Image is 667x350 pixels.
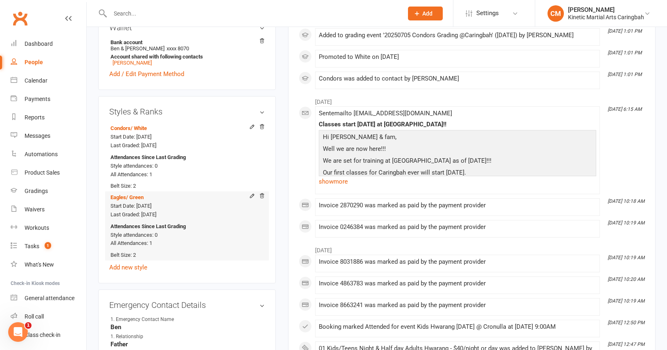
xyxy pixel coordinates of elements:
[608,220,644,226] i: [DATE] 10:19 AM
[608,276,644,282] i: [DATE] 10:20 AM
[11,72,86,90] a: Calendar
[321,156,594,168] p: We are set for training at [GEOGRAPHIC_DATA] as of [DATE]!!!
[408,7,443,20] button: Add
[109,38,265,67] li: Ben & [PERSON_NAME]
[11,326,86,344] a: Class kiosk mode
[319,75,596,82] div: Condors was added to contact by [PERSON_NAME]
[110,316,178,323] div: 1. Emergency Contact Name
[299,242,645,255] li: [DATE]
[319,110,452,117] span: Sent email to [EMAIL_ADDRESS][DOMAIN_NAME]
[11,35,86,53] a: Dashboard
[11,256,86,274] a: What's New
[110,194,144,200] a: Eagles
[8,322,28,342] iframe: Intercom live chat
[608,320,644,325] i: [DATE] 12:50 PM
[110,203,151,209] span: Start Date: [DATE]
[11,182,86,200] a: Gradings
[321,144,594,156] p: Well we are now here!!!
[25,295,74,301] div: General attendance
[608,72,642,77] i: [DATE] 1:01 PM
[110,39,261,45] strong: Bank account
[110,54,261,60] strong: Account shared with following contacts
[319,176,596,187] a: show more
[109,264,147,271] a: Add new style
[25,206,45,213] div: Waivers
[10,8,30,29] a: Clubworx
[608,255,644,260] i: [DATE] 10:19 AM
[11,127,86,145] a: Messages
[110,323,265,331] strong: Ben
[25,114,45,121] div: Reports
[25,96,50,102] div: Payments
[11,108,86,127] a: Reports
[110,232,158,238] span: Style attendances: 0
[608,106,642,112] i: [DATE] 6:15 AM
[422,10,433,17] span: Add
[25,261,54,268] div: What's New
[319,121,596,128] div: Classes start [DATE] at [GEOGRAPHIC_DATA]!!
[110,163,158,169] span: Style attendances: 0
[110,183,136,189] span: Belt Size: 2
[11,289,86,307] a: General attendance kiosk mode
[25,77,47,84] div: Calendar
[11,237,86,256] a: Tasks 1
[608,341,644,347] i: [DATE] 12:47 PM
[110,341,265,348] strong: Father
[109,107,265,116] h3: Styles & Ranks
[126,194,144,200] span: / Green
[25,313,44,320] div: Roll call
[25,169,60,176] div: Product Sales
[319,302,596,309] div: Invoice 8663241 was marked as paid by the payment provider
[110,211,156,218] span: Last Graded: [DATE]
[110,252,136,258] span: Belt Size: 2
[476,4,499,22] span: Settings
[608,298,644,304] i: [DATE] 10:19 AM
[608,28,642,34] i: [DATE] 1:01 PM
[321,168,594,179] p: Our first classes for Caringbah ever will start [DATE].
[25,322,32,329] span: 1
[110,134,151,140] span: Start Date: [DATE]
[167,45,189,52] span: xxxx 8070
[11,145,86,164] a: Automations
[11,200,86,219] a: Waivers
[110,240,152,246] span: All Attendances: 1
[108,8,397,19] input: Search...
[319,54,596,61] div: Promoted to White on [DATE]
[109,23,265,32] h3: Wallet
[319,202,596,209] div: Invoice 2870290 was marked as paid by the payment provider
[11,219,86,237] a: Workouts
[319,224,596,231] div: Invoice 0246384 was marked as paid by the payment provider
[11,90,86,108] a: Payments
[299,93,645,106] li: [DATE]
[548,5,564,22] div: CM
[110,333,178,341] div: 1. Relationship
[109,301,265,310] h3: Emergency Contact Details
[11,53,86,72] a: People
[321,132,594,144] p: Hi [PERSON_NAME] & fam,
[568,6,644,13] div: [PERSON_NAME]
[608,198,644,204] i: [DATE] 10:18 AM
[11,307,86,326] a: Roll call
[110,142,156,148] span: Last Graded: [DATE]
[319,258,596,265] div: Invoice 8031886 was marked as paid by the payment provider
[25,224,49,231] div: Workouts
[109,69,184,79] a: Add / Edit Payment Method
[568,13,644,21] div: Kinetic Martial Arts Caringbah
[319,280,596,287] div: Invoice 4863783 was marked as paid by the payment provider
[110,125,147,131] a: Condors
[45,242,51,249] span: 1
[25,40,53,47] div: Dashboard
[319,32,596,39] div: Added to grading event '20250705 Condors Grading @Caringbah' ([DATE]) by [PERSON_NAME]
[25,59,43,65] div: People
[11,164,86,182] a: Product Sales
[25,332,61,338] div: Class check-in
[131,125,147,131] span: / White
[25,132,50,139] div: Messages
[110,171,152,177] span: All Attendances: 1
[113,60,152,66] a: [PERSON_NAME]
[110,153,186,162] strong: Attendances Since Last Grading
[608,50,642,56] i: [DATE] 1:01 PM
[319,323,596,330] div: Booking marked Attended for event Kids Hwarang [DATE] @ Cronulla at [DATE] 9:00AM
[25,151,58,157] div: Automations
[25,243,39,249] div: Tasks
